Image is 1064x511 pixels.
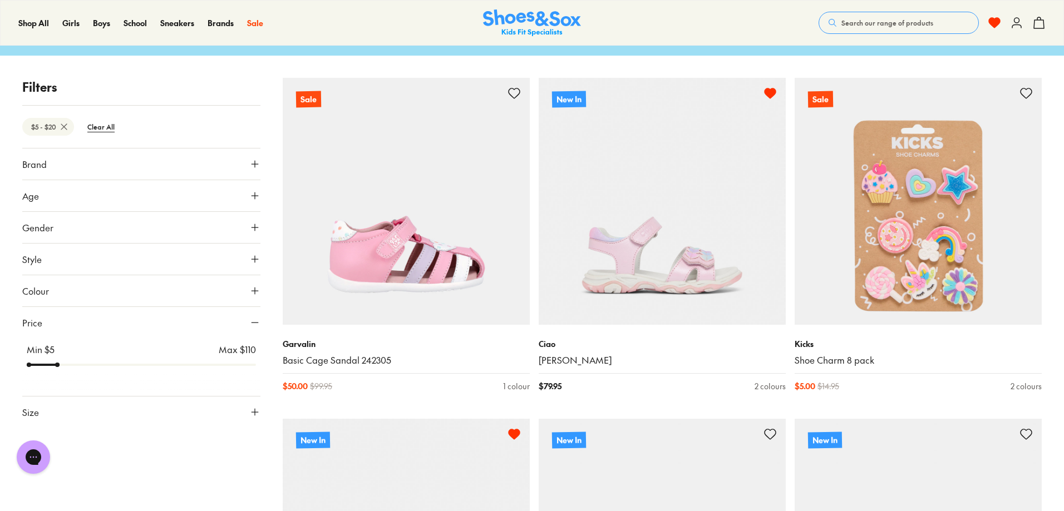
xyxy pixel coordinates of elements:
button: Age [22,180,260,211]
p: Sale [808,91,833,108]
a: Shoes & Sox [483,9,581,37]
a: Boys [93,17,110,29]
img: SNS_Logo_Responsive.svg [483,9,581,37]
span: Colour [22,284,49,297]
p: Ciao [539,338,786,350]
p: New In [808,431,842,448]
button: Price [22,307,260,338]
a: Girls [62,17,80,29]
iframe: Gorgias live chat messenger [11,436,56,478]
button: Size [22,396,260,428]
a: Basic Cage Sandal 242305 [283,354,530,366]
p: Min $ 5 [27,343,55,356]
span: Gender [22,221,53,234]
a: [PERSON_NAME] [539,354,786,366]
a: Sale [795,78,1042,325]
a: Shop All [18,17,49,29]
button: Gender [22,212,260,243]
span: Brands [208,17,234,28]
a: Sale [283,78,530,325]
span: $ 99.95 [310,380,332,392]
button: Style [22,244,260,275]
span: Sale [247,17,263,28]
div: 2 colours [1011,380,1042,392]
span: Sneakers [160,17,194,28]
span: Boys [93,17,110,28]
btn: Clear All [78,117,124,137]
p: Filters [22,78,260,96]
span: Size [22,405,39,419]
a: Shoe Charm 8 pack [795,354,1042,366]
p: New In [552,91,586,107]
span: School [124,17,147,28]
a: School [124,17,147,29]
p: Sale [296,91,321,107]
button: Brand [22,148,260,180]
span: Girls [62,17,80,28]
a: Brands [208,17,234,29]
div: 1 colour [503,380,530,392]
span: $ 5.00 [795,380,815,392]
span: Brand [22,157,47,171]
span: Search our range of products [841,18,933,28]
span: Style [22,252,42,266]
span: Price [22,316,42,329]
p: Kicks [795,338,1042,350]
span: Age [22,189,39,202]
button: Colour [22,275,260,306]
a: Sale [247,17,263,29]
span: $ 79.95 [539,380,561,392]
span: $ 14.95 [817,380,839,392]
p: Max $ 110 [219,343,256,356]
p: New In [552,431,586,448]
a: Sneakers [160,17,194,29]
a: New In [539,78,786,325]
span: Shop All [18,17,49,28]
button: Search our range of products [819,12,979,34]
div: 2 colours [755,380,786,392]
btn: $5 - $20 [22,118,74,136]
p: New In [296,431,330,448]
p: Garvalin [283,338,530,350]
span: $ 50.00 [283,380,308,392]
